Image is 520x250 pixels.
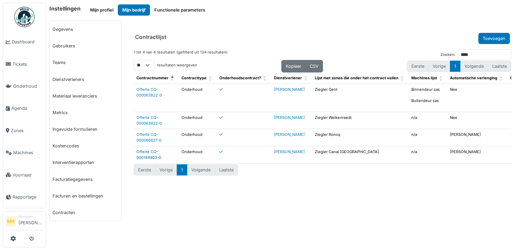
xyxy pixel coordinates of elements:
[304,72,308,84] span: Dienstverlener: Activate to sort
[50,204,121,221] a: Contracten
[447,146,507,163] td: [PERSON_NAME]
[179,84,217,112] td: Onderhoud
[13,172,43,178] span: Voorraad
[19,214,43,219] div: Manager
[13,83,43,89] span: Onderhoud
[13,149,43,156] span: Machines
[134,49,227,60] div: 1 tot 4 van 4 resultaten (gefilterd uit 134 resultaten)
[274,149,305,154] a: [PERSON_NAME]
[310,64,319,69] span: CSV
[118,4,150,16] button: Mijn bedrijf
[219,76,261,80] span: Onderhoudscontract?
[135,34,166,40] h6: Contractlijst
[315,115,406,121] p: Ziegler Welkenraedt
[411,76,437,80] span: Machines lijst
[450,61,460,72] button: 1
[19,214,43,229] li: [PERSON_NAME]
[50,121,121,138] a: Ingevulde formulieren
[407,61,511,72] nav: pagination
[3,186,46,208] a: Rapportage
[440,52,455,58] label: Zoeken:
[179,146,217,163] td: Onderhoud
[6,214,43,230] a: MH Manager[PERSON_NAME]
[411,115,445,121] p: n/a
[274,76,302,80] span: Dienstverlener
[13,194,43,200] span: Rapportage
[150,4,210,16] button: Functionele parameters
[274,132,305,137] a: [PERSON_NAME]
[50,88,121,104] a: Materiaal leveranciers
[6,216,16,227] li: MH
[450,76,497,80] span: Automatische verlenging
[447,112,507,129] td: Nee
[447,129,507,146] td: [PERSON_NAME]
[50,104,121,121] a: Metrics
[263,72,267,84] span: Onderhoudscontract?: Activate to sort
[136,87,162,98] a: Offerte CQ-000063822-0
[50,21,121,38] a: Gegevens
[499,72,503,84] span: Automatische verlenging: Activate to sort
[136,76,169,80] span: Contractnummer
[50,38,121,54] a: Gebruikers
[439,72,443,84] span: Machines lijst: Activate to sort
[3,31,46,53] a: Dashboard
[11,127,43,134] span: Zones
[286,64,301,69] span: Kopieer
[136,115,162,126] a: Offerte CQ-000063822-0
[274,115,305,120] a: [PERSON_NAME]
[12,39,43,45] span: Dashboard
[50,71,121,88] a: Dienstverleners
[3,142,46,164] a: Machines
[14,7,35,27] img: Badge_color-CXgf-gQk.svg
[3,53,46,75] a: Tickets
[86,4,118,16] button: Mijn profiel
[3,164,46,186] a: Voorraad
[136,132,161,143] a: Offerte CQ-000066627-0
[305,60,323,72] button: CSV
[281,60,306,72] button: Kopieer
[411,87,445,92] p: Binnendeur sas
[274,87,305,92] a: [PERSON_NAME]
[400,72,405,84] span: Lijst met zones die onder het contract vallen: Activate to sort
[411,149,445,155] p: n/a
[3,97,46,119] a: Agenda
[171,72,175,84] span: Contractnummer: Activate to invert sorting
[157,62,197,68] label: resultaten weergeven
[13,61,43,67] span: Tickets
[50,138,121,154] a: Kostencodes
[3,75,46,97] a: Onderhoud
[50,188,121,204] a: Facturen en bestellingen
[49,5,81,12] h6: Instellingen
[179,112,217,129] td: Onderhoud
[315,76,398,80] span: Lijst met zones die onder het contract vallen
[478,33,510,44] button: Toevoegen
[11,105,43,111] span: Agenda
[134,164,238,175] nav: pagination
[315,87,406,92] p: Ziegler Gent
[50,54,121,71] a: Teams
[315,149,406,155] p: Ziegler Canal [GEOGRAPHIC_DATA]
[181,76,207,80] span: Contracttype
[411,132,445,138] p: n/a
[411,98,445,104] p: Buitendeur sas
[179,129,217,146] td: Onderhoud
[315,132,406,138] p: Ziegler Roncq
[177,164,187,175] button: 1
[3,120,46,142] a: Zones
[50,171,121,188] a: Facturatiegegevens
[136,149,161,160] a: Offerte CQ-000184903-0
[50,154,121,171] a: Interventierapporten
[209,72,213,84] span: Contracttype: Activate to sort
[447,84,507,112] td: Nee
